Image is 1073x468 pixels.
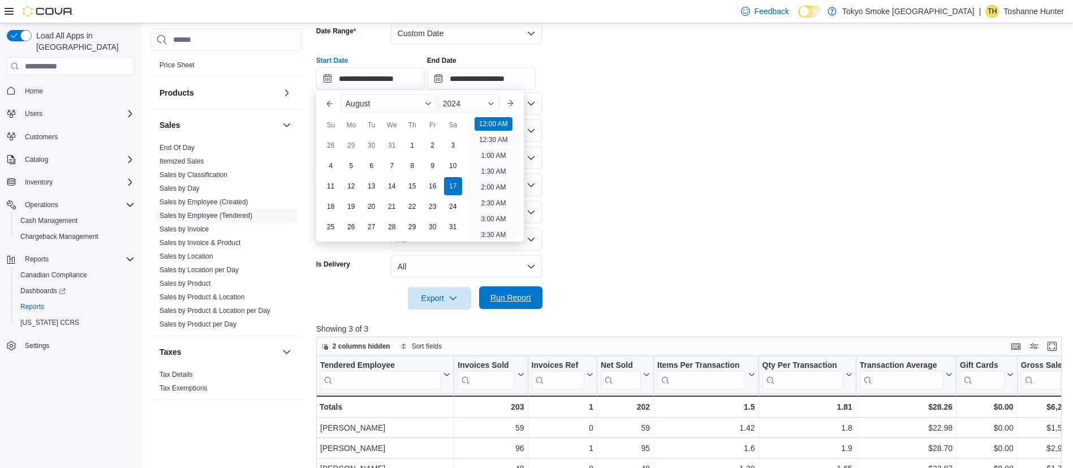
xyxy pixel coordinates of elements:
div: Su [322,116,340,134]
button: Operations [20,198,63,212]
p: | [979,5,981,18]
span: Sales by Product [160,279,211,288]
a: Tax Exemptions [160,384,208,392]
label: Date Range [316,27,356,36]
div: 202 [601,400,650,414]
span: Reports [25,255,49,264]
span: Dashboards [20,286,66,295]
span: Canadian Compliance [16,268,135,282]
span: Price Sheet [160,61,195,70]
div: day-9 [424,157,442,175]
div: Button. Open the month selector. August is currently selected. [341,95,436,113]
button: Display options [1027,340,1041,353]
span: Sales by Location per Day [160,265,239,274]
div: day-8 [403,157,421,175]
button: Open list of options [527,126,536,135]
button: Open list of options [527,99,536,108]
span: Sales by Location [160,252,213,261]
div: day-22 [403,197,421,216]
span: Tax Exemptions [160,384,208,393]
button: Users [20,107,47,121]
button: Run Report [479,286,542,309]
div: day-14 [383,177,401,195]
div: 1.81 [762,400,852,414]
span: Sales by Product per Day [160,320,236,329]
span: Canadian Compliance [20,271,87,280]
div: $22.98 [860,422,953,435]
div: Tu [363,116,381,134]
li: 2:30 AM [476,196,510,210]
span: Users [25,109,42,118]
div: day-18 [322,197,340,216]
li: 3:30 AM [476,228,510,242]
button: Products [280,86,294,100]
button: [US_STATE] CCRS [11,315,139,330]
button: Chargeback Management [11,229,139,244]
div: 59 [601,422,650,435]
span: Chargeback Management [16,230,135,243]
span: 2024 [443,99,460,108]
a: [US_STATE] CCRS [16,316,84,329]
div: $28.70 [860,442,953,456]
div: Net Sold [601,360,641,371]
button: Invoices Ref [531,360,593,389]
div: day-26 [342,218,360,236]
div: 96 [458,442,524,456]
div: day-2 [424,136,442,154]
button: Custom Date [391,22,542,45]
div: day-24 [444,197,462,216]
h3: Taxes [160,346,182,358]
button: Transaction Average [860,360,953,389]
div: 1.42 [657,422,755,435]
div: day-7 [383,157,401,175]
div: day-21 [383,197,401,216]
span: Users [20,107,135,121]
div: Sales [150,141,303,336]
div: 1.6 [657,442,755,456]
button: 2 columns hidden [317,340,395,353]
div: 95 [601,442,650,456]
button: Invoices Sold [458,360,524,389]
span: Catalog [20,153,135,166]
span: Sales by Day [160,184,200,193]
a: Sales by Invoice & Product [160,239,240,247]
div: Taxes [150,368,303,400]
p: Tokyo Smoke [GEOGRAPHIC_DATA] [842,5,975,18]
span: Washington CCRS [16,316,135,329]
div: Invoices Ref [531,360,584,389]
h3: Sales [160,119,180,131]
a: Sales by Product & Location per Day [160,307,270,315]
span: Export [415,287,464,310]
span: Reports [20,302,44,311]
div: August, 2024 [321,135,463,237]
span: Reports [20,252,135,266]
span: Operations [20,198,135,212]
div: 1.5 [657,400,755,414]
button: Inventory [20,175,57,189]
div: Totals [320,400,450,414]
span: Sales by Product & Location per Day [160,306,270,315]
span: End Of Day [160,143,195,152]
button: Inventory [2,174,139,190]
a: Sales by Location per Day [160,266,239,274]
a: Settings [20,339,54,353]
a: Sales by Day [160,184,200,192]
div: [PERSON_NAME] [320,422,450,435]
span: Chargeback Management [20,232,98,241]
div: $0.00 [960,400,1014,414]
li: 12:00 AM [475,117,512,131]
span: Dashboards [16,284,135,298]
div: Qty Per Transaction [762,360,843,371]
button: Open list of options [527,153,536,162]
div: day-28 [322,136,340,154]
div: day-29 [342,136,360,154]
a: Dashboards [16,284,70,298]
a: Sales by Location [160,252,213,260]
label: End Date [427,56,456,65]
a: Itemized Sales [160,157,204,165]
button: All [391,255,542,278]
div: [PERSON_NAME] [320,442,450,456]
button: Settings [2,337,139,354]
span: 2 columns hidden [333,342,390,351]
